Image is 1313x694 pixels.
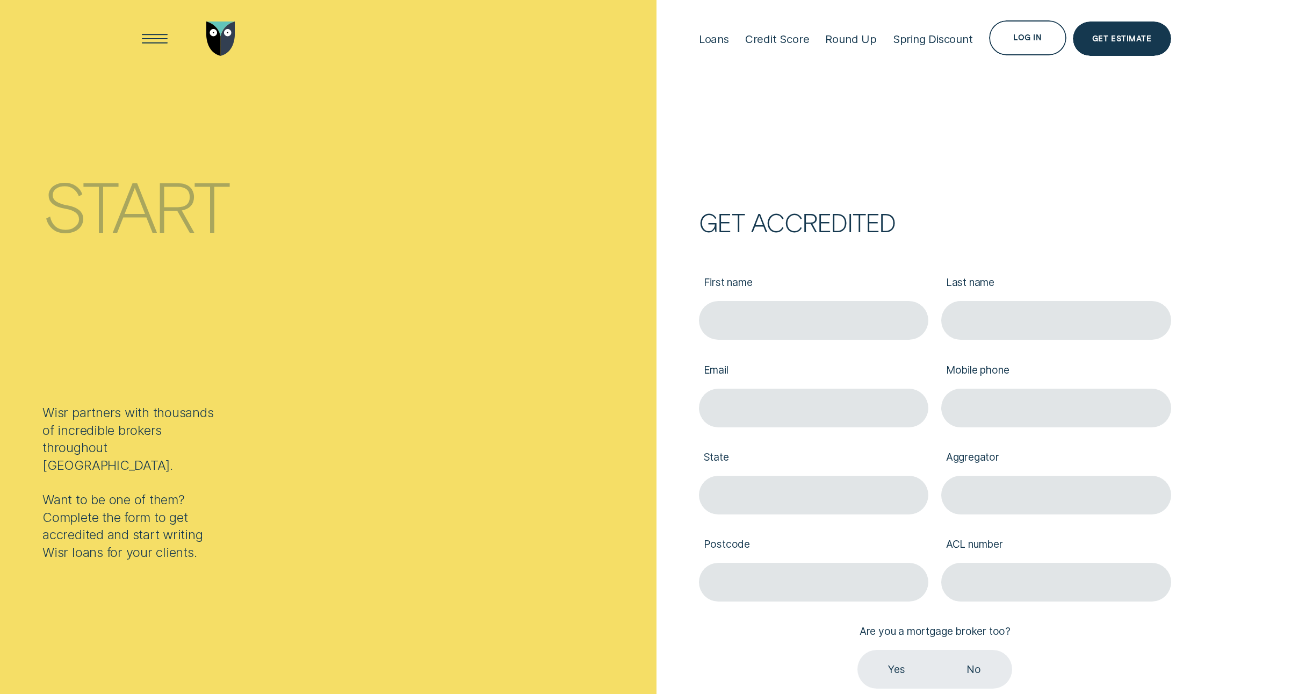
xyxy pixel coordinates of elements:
[857,650,935,689] label: Yes
[941,440,1171,476] label: Aggregator
[1073,22,1171,56] a: Get Estimate
[699,266,928,301] label: First name
[138,22,172,56] button: Open Menu
[893,32,973,46] div: Spring Discount
[745,32,810,46] div: Credit Score
[42,404,223,561] div: Wisr partners with thousands of incredible brokers throughout [GEOGRAPHIC_DATA]. Want to be one o...
[699,32,729,46] div: Loans
[42,155,551,353] h1: Start writing Wisr loans
[855,614,1015,650] label: Are you a mortgage broker too?
[42,172,228,238] div: Start
[699,527,928,563] label: Postcode
[935,650,1012,689] label: No
[941,353,1171,388] label: Mobile phone
[699,213,1171,232] h2: Get accredited
[699,353,928,388] label: Email
[825,32,876,46] div: Round Up
[699,440,928,476] label: State
[941,266,1171,301] label: Last name
[941,527,1171,563] label: ACL number
[206,22,235,56] img: Wisr
[989,20,1066,55] button: Log in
